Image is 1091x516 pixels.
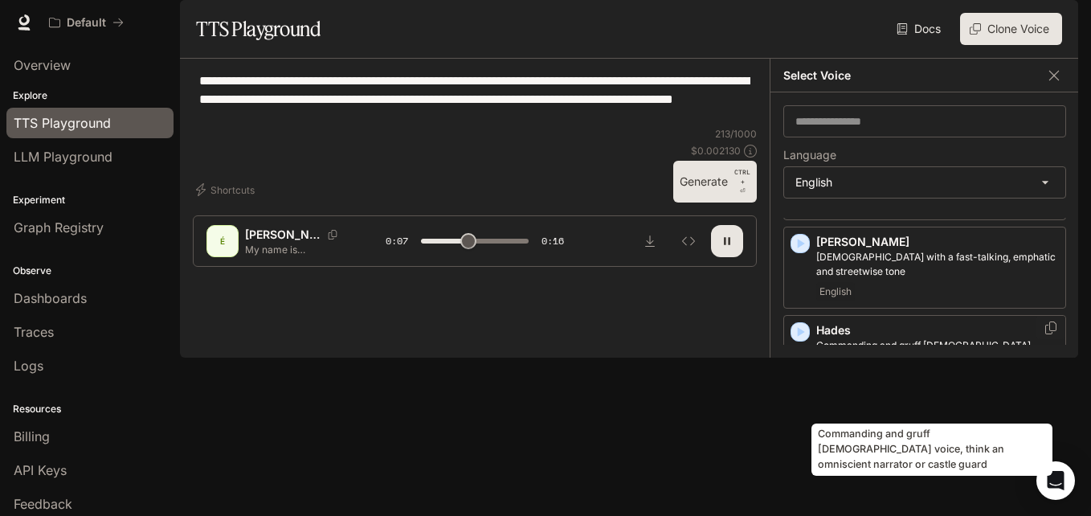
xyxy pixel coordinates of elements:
p: CTRL + [734,167,750,186]
h1: TTS Playground [196,13,321,45]
p: Male with a fast-talking, emphatic and streetwise tone [816,250,1059,279]
button: Download audio [634,225,666,257]
div: English [784,167,1065,198]
p: [PERSON_NAME] [245,227,321,243]
button: Clone Voice [960,13,1062,45]
p: Default [67,16,106,30]
p: $ 0.002130 [691,144,741,158]
span: English [816,282,855,301]
div: É [210,228,235,254]
span: 0:07 [386,233,408,249]
button: Inspect [672,225,705,257]
p: ⏎ [734,167,750,196]
div: Commanding and gruff [DEMOGRAPHIC_DATA] voice, think an omniscient narrator or castle guard [811,424,1052,476]
span: 0:16 [541,233,564,249]
button: Copy Voice ID [321,230,344,240]
button: GenerateCTRL +⏎ [673,161,757,203]
button: Copy Voice ID [1043,321,1059,334]
button: Shortcuts [193,177,261,203]
p: My name is [PERSON_NAME], and my [DEMOGRAPHIC_DATA] Journey began in [DATE] when [PERSON_NAME] sa... [245,243,347,256]
p: Commanding and gruff male voice, think an omniscient narrator or castle guard [816,338,1059,367]
p: 213 / 1000 [715,127,757,141]
a: Docs [893,13,947,45]
button: All workspaces [42,6,131,39]
p: Hades [816,322,1059,338]
p: Language [783,149,836,161]
div: Open Intercom Messenger [1036,461,1075,500]
p: [PERSON_NAME] [816,234,1059,250]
